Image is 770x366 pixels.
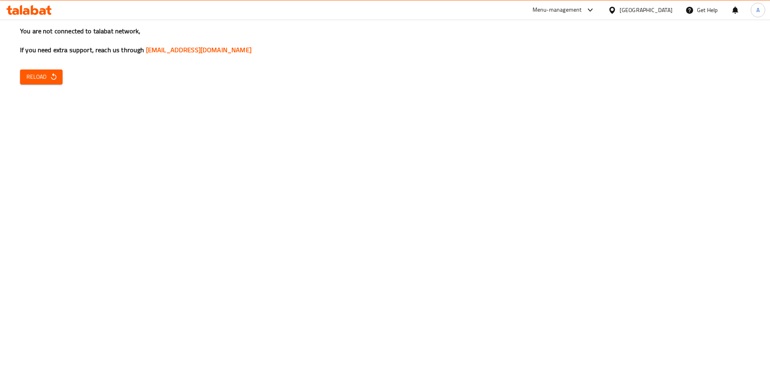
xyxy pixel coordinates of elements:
h3: You are not connected to talabat network, If you need extra support, reach us through [20,27,750,55]
span: Reload [26,72,56,82]
div: Menu-management [533,5,582,15]
div: [GEOGRAPHIC_DATA] [620,6,673,14]
button: Reload [20,70,63,84]
a: [EMAIL_ADDRESS][DOMAIN_NAME] [146,44,251,56]
span: A [756,6,760,14]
